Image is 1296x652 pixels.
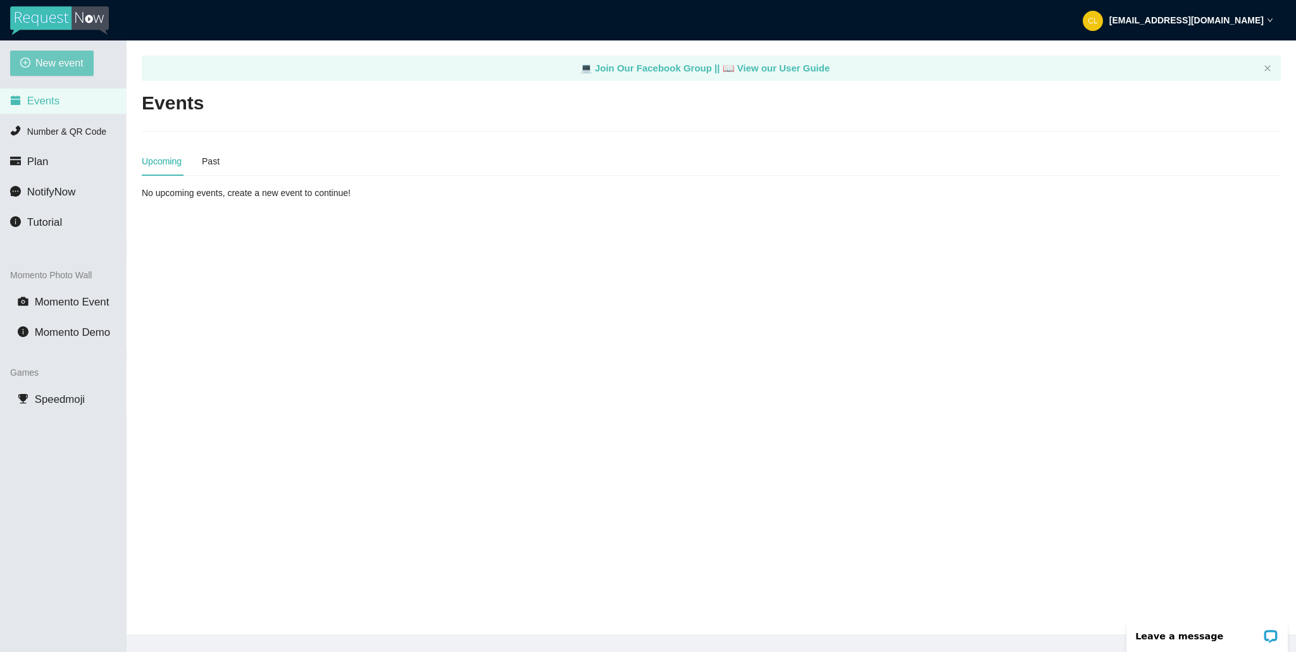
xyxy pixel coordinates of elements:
div: Past [202,154,220,168]
span: trophy [18,393,28,404]
div: No upcoming events, create a new event to continue! [142,186,514,200]
span: plus-circle [20,58,30,70]
button: close [1264,65,1271,73]
span: Speedmoji [35,393,85,405]
a: laptop View our User Guide [723,63,830,73]
strong: [EMAIL_ADDRESS][DOMAIN_NAME] [1109,15,1264,25]
img: RequestNow [10,6,109,35]
span: laptop [723,63,735,73]
iframe: LiveChat chat widget [1118,612,1296,652]
span: Events [27,95,59,107]
span: New event [35,55,84,71]
span: calendar [10,95,21,106]
span: info-circle [18,326,28,337]
span: message [10,186,21,197]
span: close [1264,65,1271,72]
span: Momento Event [35,296,109,308]
span: down [1267,17,1273,23]
span: camera [18,296,28,307]
span: info-circle [10,216,21,227]
span: phone [10,125,21,136]
span: credit-card [10,156,21,166]
span: Plan [27,156,49,168]
h2: Events [142,90,204,116]
span: NotifyNow [27,186,75,198]
img: 71fd231b459e46701a55cef29275c810 [1083,11,1103,31]
span: Tutorial [27,216,62,228]
button: plus-circleNew event [10,51,94,76]
span: laptop [580,63,592,73]
div: Upcoming [142,154,182,168]
span: Number & QR Code [27,126,106,137]
a: laptop Join Our Facebook Group || [580,63,723,73]
span: Momento Demo [35,326,110,338]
